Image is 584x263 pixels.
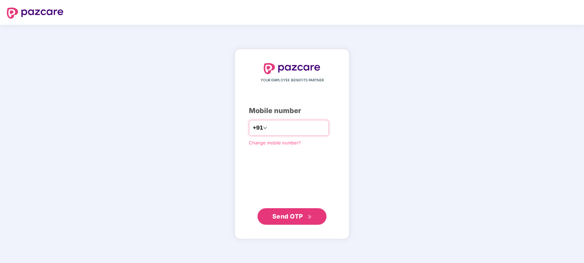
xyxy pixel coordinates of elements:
[261,78,324,83] span: YOUR EMPLOYEE BENEFITS PARTNER
[272,213,303,220] span: Send OTP
[249,140,301,145] a: Change mobile number?
[308,215,312,219] span: double-right
[263,126,267,130] span: down
[7,8,63,19] img: logo
[253,123,263,132] span: +91
[264,63,320,74] img: logo
[258,208,326,225] button: Send OTPdouble-right
[249,105,335,116] div: Mobile number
